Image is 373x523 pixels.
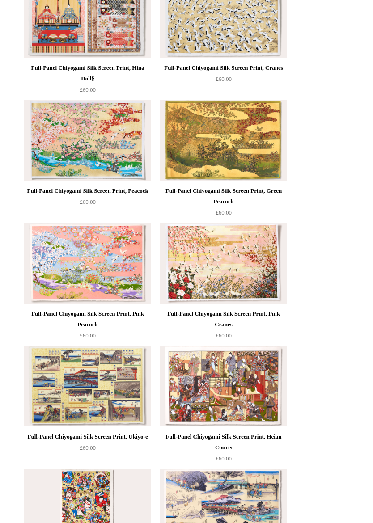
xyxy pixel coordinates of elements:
[160,63,287,99] a: Full-Panel Chiyogami Silk Screen Print, Cranes £60.00
[160,223,287,304] a: Full-Panel Chiyogami Silk Screen Print, Pink Cranes Full-Panel Chiyogami Silk Screen Print, Pink ...
[160,100,287,181] a: Full-Panel Chiyogami Silk Screen Print, Green Peacock Full-Panel Chiyogami Silk Screen Print, Gre...
[24,100,151,181] img: Full-Panel Chiyogami Silk Screen Print, Peacock
[160,100,287,181] img: Full-Panel Chiyogami Silk Screen Print, Green Peacock
[24,346,151,426] img: Full-Panel Chiyogami Silk Screen Print, Ukiyo-e
[160,223,287,304] img: Full-Panel Chiyogami Silk Screen Print, Pink Cranes
[216,209,232,216] span: £60.00
[24,308,151,345] a: Full-Panel Chiyogami Silk Screen Print, Pink Peacock £60.00
[24,431,151,468] a: Full-Panel Chiyogami Silk Screen Print, Ukiyo-e £60.00
[160,346,287,426] img: Full-Panel Chiyogami Silk Screen Print, Heian Courts
[24,186,151,222] a: Full-Panel Chiyogami Silk Screen Print, Peacock £60.00
[24,100,151,181] a: Full-Panel Chiyogami Silk Screen Print, Peacock Full-Panel Chiyogami Silk Screen Print, Peacock
[216,332,232,339] span: £60.00
[24,63,151,99] a: Full-Panel Chiyogami Silk Screen Print, Hina Doll§ £60.00
[162,63,285,73] div: Full-Panel Chiyogami Silk Screen Print, Cranes
[80,86,96,93] span: £60.00
[162,431,285,453] div: Full-Panel Chiyogami Silk Screen Print, Heian Courts
[216,455,232,462] span: £60.00
[80,198,96,205] span: £60.00
[162,308,285,330] div: Full-Panel Chiyogami Silk Screen Print, Pink Cranes
[26,186,149,196] div: Full-Panel Chiyogami Silk Screen Print, Peacock
[26,431,149,442] div: Full-Panel Chiyogami Silk Screen Print, Ukiyo-e
[160,346,287,426] a: Full-Panel Chiyogami Silk Screen Print, Heian Courts Full-Panel Chiyogami Silk Screen Print, Heia...
[160,186,287,222] a: Full-Panel Chiyogami Silk Screen Print, Green Peacock £60.00
[26,63,149,84] div: Full-Panel Chiyogami Silk Screen Print, Hina Doll§
[26,308,149,330] div: Full-Panel Chiyogami Silk Screen Print, Pink Peacock
[80,444,96,451] span: £60.00
[24,223,151,304] img: Full-Panel Chiyogami Silk Screen Print, Pink Peacock
[162,186,285,207] div: Full-Panel Chiyogami Silk Screen Print, Green Peacock
[80,332,96,339] span: £60.00
[216,76,232,82] span: £60.00
[160,431,287,468] a: Full-Panel Chiyogami Silk Screen Print, Heian Courts £60.00
[24,346,151,426] a: Full-Panel Chiyogami Silk Screen Print, Ukiyo-e Full-Panel Chiyogami Silk Screen Print, Ukiyo-e
[160,308,287,345] a: Full-Panel Chiyogami Silk Screen Print, Pink Cranes £60.00
[24,223,151,304] a: Full-Panel Chiyogami Silk Screen Print, Pink Peacock Full-Panel Chiyogami Silk Screen Print, Pink...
